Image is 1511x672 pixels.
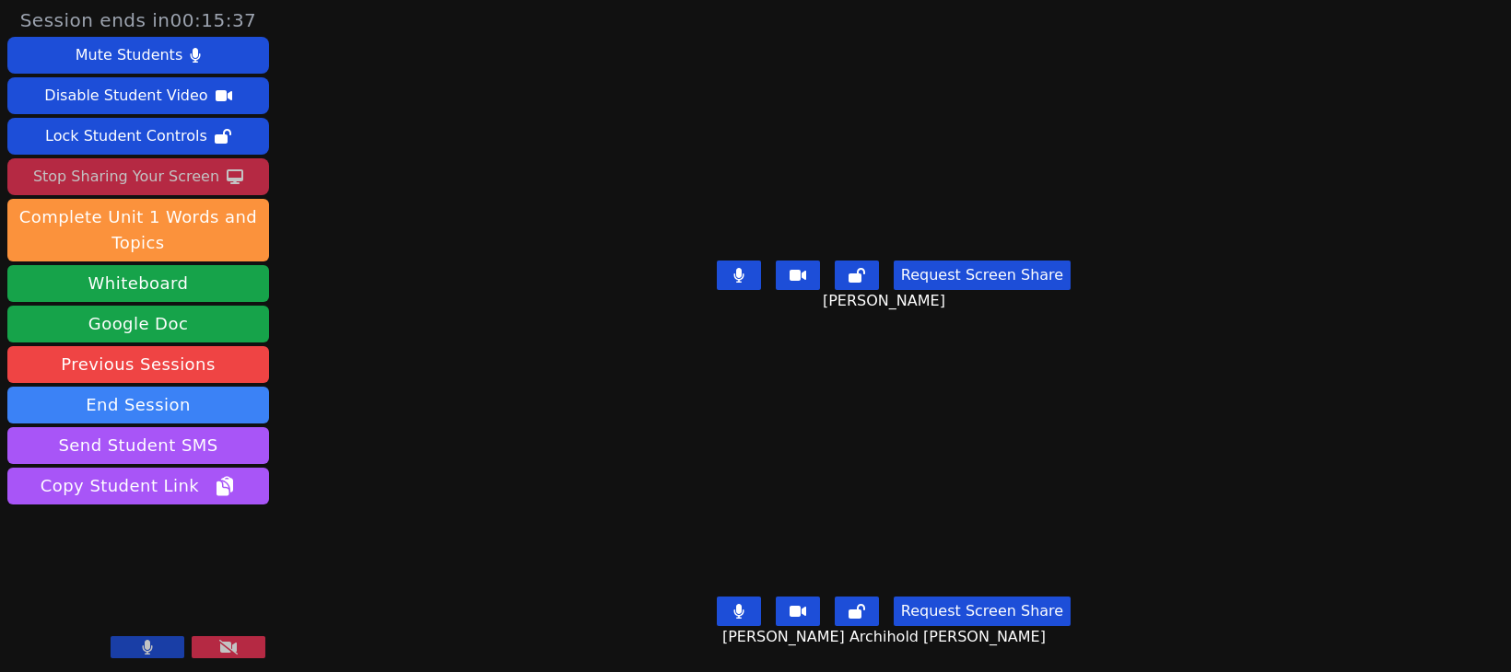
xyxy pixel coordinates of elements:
span: [PERSON_NAME] [823,290,950,312]
div: Stop Sharing Your Screen [33,162,219,191]
time: 00:15:37 [170,9,257,31]
span: [PERSON_NAME] Archihold [PERSON_NAME] [722,626,1050,648]
div: Lock Student Controls [45,122,207,151]
button: Complete Unit 1 Words and Topics [7,199,269,261]
button: Lock Student Controls [7,118,269,155]
button: Copy Student Link [7,468,269,504]
button: Whiteboard [7,265,269,302]
button: Request Screen Share [894,597,1071,626]
div: Mute Students [76,41,182,70]
a: Google Doc [7,306,269,342]
button: Stop Sharing Your Screen [7,158,269,195]
button: End Session [7,387,269,423]
a: Previous Sessions [7,346,269,383]
button: Mute Students [7,37,269,74]
button: Send Student SMS [7,427,269,464]
div: Disable Student Video [44,81,207,110]
span: Session ends in [20,7,257,33]
span: Copy Student Link [41,473,236,499]
button: Disable Student Video [7,77,269,114]
button: Request Screen Share [894,261,1071,290]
